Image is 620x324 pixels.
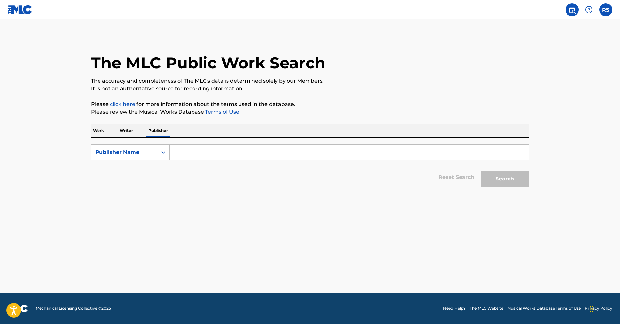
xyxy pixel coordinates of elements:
p: Work [91,124,106,137]
a: Need Help? [443,306,466,311]
a: click here [110,101,135,107]
div: User Menu [599,3,612,16]
p: It is not an authoritative source for recording information. [91,85,529,93]
h1: The MLC Public Work Search [91,53,325,73]
a: Terms of Use [204,109,239,115]
a: Privacy Policy [585,306,612,311]
div: Publisher Name [95,148,154,156]
p: Please review the Musical Works Database [91,108,529,116]
iframe: Chat Widget [588,293,620,324]
div: Drag [590,299,593,319]
p: Writer [118,124,135,137]
a: Public Search [566,3,579,16]
img: MLC Logo [8,5,33,14]
form: Search Form [91,144,529,190]
a: Musical Works Database Terms of Use [507,306,581,311]
p: Publisher [146,124,170,137]
img: logo [8,305,28,312]
p: The accuracy and completeness of The MLC's data is determined solely by our Members. [91,77,529,85]
img: help [585,6,593,14]
img: search [568,6,576,14]
iframe: Resource Center [602,216,620,270]
div: Help [582,3,595,16]
p: Please for more information about the terms used in the database. [91,100,529,108]
a: The MLC Website [470,306,503,311]
span: Mechanical Licensing Collective © 2025 [36,306,111,311]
